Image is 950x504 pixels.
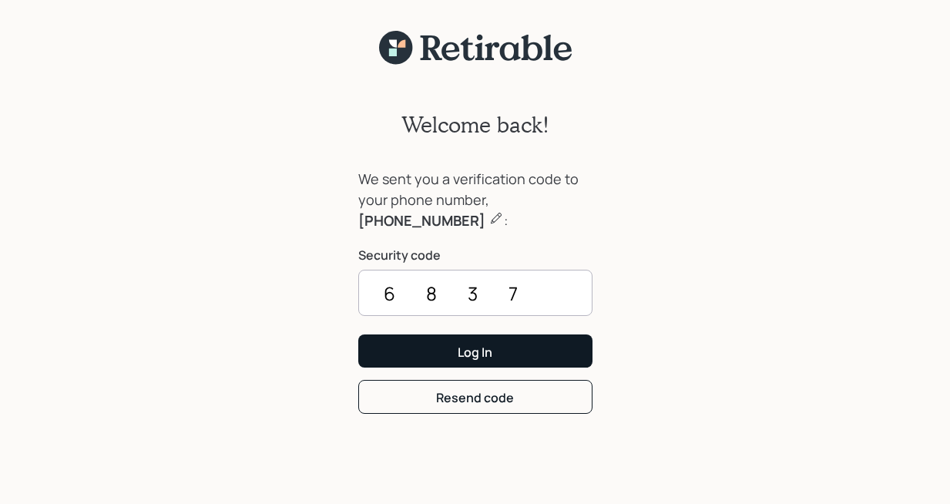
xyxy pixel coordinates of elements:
[358,211,485,230] b: [PHONE_NUMBER]
[358,247,592,264] label: Security code
[358,380,592,413] button: Resend code
[358,270,592,316] input: ••••
[358,169,592,231] div: We sent you a verification code to your phone number, :
[401,112,549,138] h2: Welcome back!
[358,334,592,368] button: Log In
[436,389,514,406] div: Resend code
[458,344,492,361] div: Log In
